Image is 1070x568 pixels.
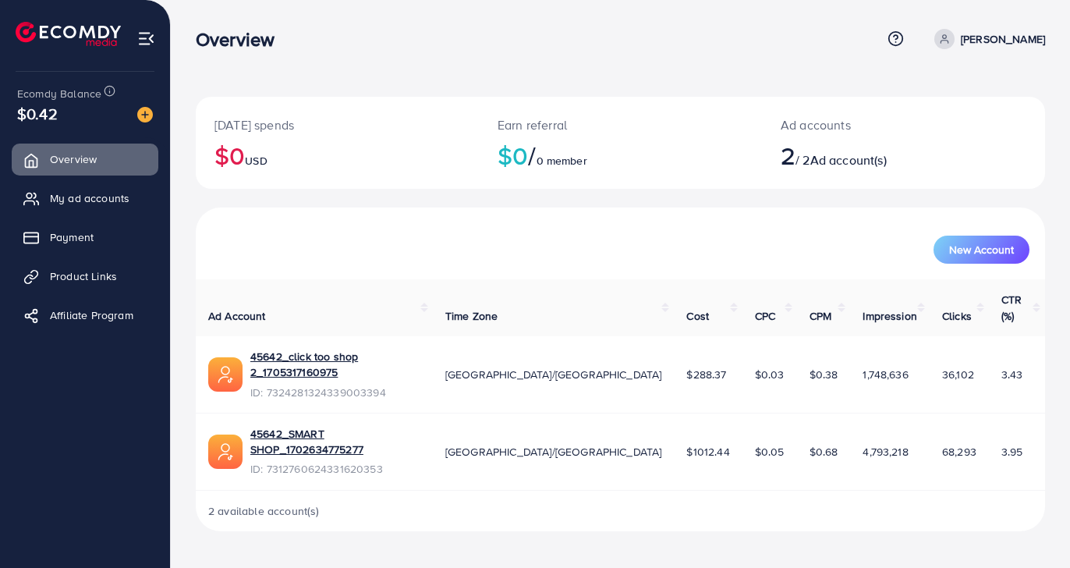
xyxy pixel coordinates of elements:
span: Payment [50,229,94,245]
span: [GEOGRAPHIC_DATA]/[GEOGRAPHIC_DATA] [445,367,662,382]
span: Ad Account [208,308,266,324]
span: 3.43 [1001,367,1023,382]
span: 2 [781,137,795,173]
p: Earn referral [498,115,743,134]
a: [PERSON_NAME] [928,29,1045,49]
img: ic-ads-acc.e4c84228.svg [208,435,243,469]
span: [GEOGRAPHIC_DATA]/[GEOGRAPHIC_DATA] [445,444,662,460]
span: Overview [50,151,97,167]
span: $0.42 [17,102,58,125]
span: $1012.44 [686,444,729,460]
span: $0.03 [755,367,785,382]
button: New Account [934,236,1029,264]
span: / [528,137,536,173]
img: menu [137,30,155,48]
span: $0.05 [755,444,785,460]
img: ic-ads-acc.e4c84228.svg [208,357,243,392]
span: Time Zone [445,308,498,324]
img: logo [16,22,121,46]
span: Product Links [50,268,117,284]
p: Ad accounts [781,115,955,134]
span: 4,793,218 [863,444,908,460]
span: $0.68 [810,444,838,460]
span: 3.95 [1001,444,1023,460]
span: ID: 7312760624331620353 [250,461,420,477]
span: CTR (%) [1001,292,1022,323]
p: [PERSON_NAME] [961,30,1045,48]
span: New Account [949,244,1014,255]
span: 1,748,636 [863,367,908,382]
p: [DATE] spends [214,115,460,134]
span: Cost [686,308,709,324]
h2: / 2 [781,140,955,170]
span: Affiliate Program [50,307,133,323]
span: 2 available account(s) [208,503,320,519]
span: $0.38 [810,367,838,382]
a: 45642_SMART SHOP_1702634775277 [250,426,420,458]
a: Overview [12,144,158,175]
span: CPC [755,308,775,324]
span: Clicks [942,308,972,324]
span: 0 member [537,153,587,169]
a: Payment [12,222,158,253]
span: My ad accounts [50,190,129,206]
span: Ecomdy Balance [17,86,101,101]
span: Ad account(s) [810,151,887,169]
span: USD [245,153,267,169]
img: image [137,107,153,122]
h3: Overview [196,28,287,51]
span: Impression [863,308,917,324]
a: 45642_click too shop 2_1705317160975 [250,349,420,381]
h2: $0 [214,140,460,170]
span: CPM [810,308,831,324]
span: $288.37 [686,367,726,382]
a: Product Links [12,261,158,292]
a: My ad accounts [12,183,158,214]
span: 36,102 [942,367,974,382]
span: 68,293 [942,444,976,460]
h2: $0 [498,140,743,170]
span: ID: 7324281324339003394 [250,385,420,400]
a: Affiliate Program [12,300,158,331]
